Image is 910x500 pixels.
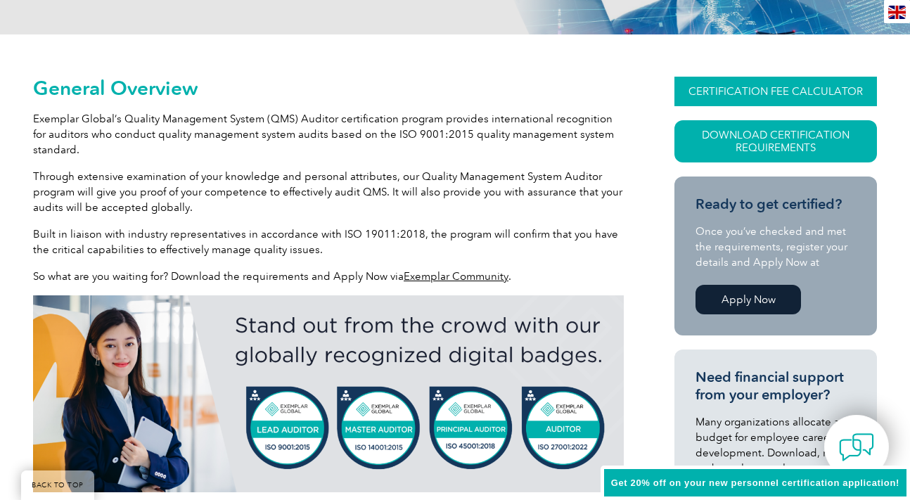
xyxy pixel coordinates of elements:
[33,169,624,215] p: Through extensive examination of your knowledge and personal attributes, our Quality Management S...
[33,269,624,284] p: So what are you waiting for? Download the requirements and Apply Now via .
[33,77,624,99] h2: General Overview
[888,6,906,19] img: en
[839,430,874,465] img: contact-chat.png
[696,224,856,270] p: Once you’ve checked and met the requirements, register your details and Apply Now at
[33,111,624,158] p: Exemplar Global’s Quality Management System (QMS) Auditor certification program provides internat...
[696,285,801,314] a: Apply Now
[674,77,877,106] a: CERTIFICATION FEE CALCULATOR
[696,195,856,213] h3: Ready to get certified?
[674,120,877,162] a: Download Certification Requirements
[611,477,899,488] span: Get 20% off on your new personnel certification application!
[33,226,624,257] p: Built in liaison with industry representatives in accordance with ISO 19011:2018, the program wil...
[21,470,94,500] a: BACK TO TOP
[33,295,624,492] img: badges
[404,270,508,283] a: Exemplar Community
[696,368,856,404] h3: Need financial support from your employer?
